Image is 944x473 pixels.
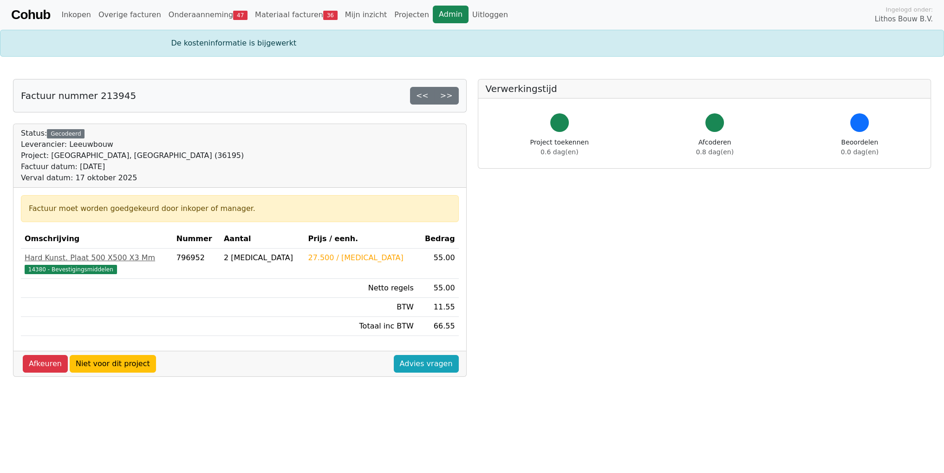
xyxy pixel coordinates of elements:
[224,252,300,263] div: 2 [MEDICAL_DATA]
[47,129,85,138] div: Gecodeerd
[251,6,341,24] a: Materiaal facturen36
[173,249,220,279] td: 796952
[21,128,244,184] div: Status:
[70,355,156,373] a: Niet voor dit project
[173,230,220,249] th: Nummer
[21,161,244,172] div: Factuur datum: [DATE]
[23,355,68,373] a: Afkeuren
[220,230,304,249] th: Aantal
[885,5,933,14] span: Ingelogd onder:
[95,6,165,24] a: Overige facturen
[304,298,417,317] td: BTW
[233,11,247,20] span: 47
[417,230,459,249] th: Bedrag
[417,249,459,279] td: 55.00
[323,11,338,20] span: 36
[165,6,251,24] a: Onderaanneming47
[841,138,879,157] div: Beoordelen
[25,265,117,274] span: 14380 - Bevestigingsmiddelen
[696,148,734,156] span: 0.8 dag(en)
[11,4,50,26] a: Cohub
[304,230,417,249] th: Prijs / eenh.
[341,6,391,24] a: Mijn inzicht
[417,298,459,317] td: 11.55
[21,230,173,249] th: Omschrijving
[696,138,734,157] div: Afcoderen
[540,148,578,156] span: 0.6 dag(en)
[25,252,169,275] a: Hard Kunst. Plaat 500 X500 X3 Mm14380 - Bevestigingsmiddelen
[21,150,244,161] div: Project: [GEOGRAPHIC_DATA], [GEOGRAPHIC_DATA] (36195)
[304,279,417,298] td: Netto regels
[58,6,94,24] a: Inkopen
[530,138,589,157] div: Project toekennen
[304,317,417,336] td: Totaal inc BTW
[21,172,244,184] div: Verval datum: 17 oktober 2025
[486,83,924,94] h5: Verwerkingstijd
[166,38,779,49] div: De kosteninformatie is bijgewerkt
[469,6,512,24] a: Uitloggen
[434,87,459,105] a: >>
[433,6,469,23] a: Admin
[29,203,451,214] div: Factuur moet worden goedgekeurd door inkoper of manager.
[391,6,433,24] a: Projecten
[25,252,169,263] div: Hard Kunst. Plaat 500 X500 X3 Mm
[394,355,459,373] a: Advies vragen
[21,139,244,150] div: Leverancier: Leeuwbouw
[410,87,435,105] a: <<
[417,279,459,298] td: 55.00
[841,148,879,156] span: 0.0 dag(en)
[308,252,413,263] div: 27.500 / [MEDICAL_DATA]
[875,14,933,25] span: Lithos Bouw B.V.
[21,90,136,101] h5: Factuur nummer 213945
[417,317,459,336] td: 66.55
